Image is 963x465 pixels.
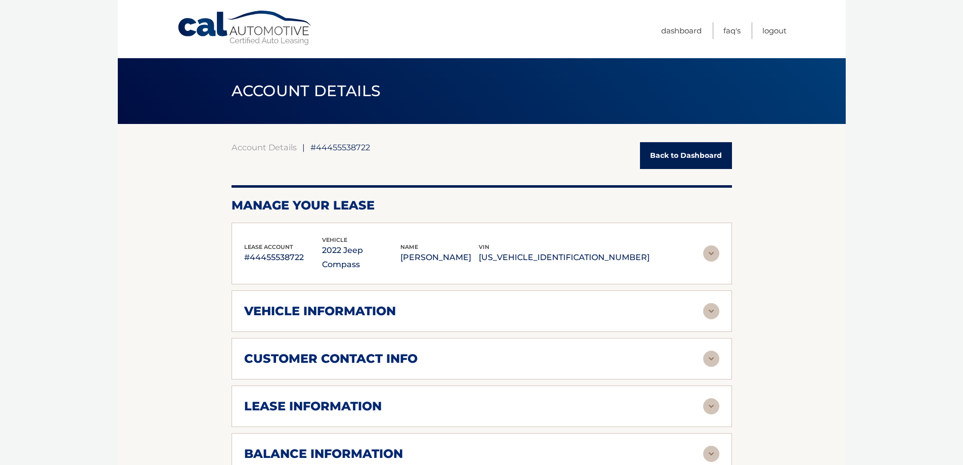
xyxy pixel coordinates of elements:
img: accordion-rest.svg [703,398,719,414]
span: lease account [244,243,293,250]
a: Account Details [232,142,297,152]
h2: customer contact info [244,351,418,366]
p: #44455538722 [244,250,323,265]
h2: balance information [244,446,403,461]
span: #44455538722 [310,142,370,152]
span: ACCOUNT DETAILS [232,81,381,100]
h2: vehicle information [244,304,396,319]
img: accordion-rest.svg [703,351,719,367]
a: FAQ's [723,22,741,39]
img: accordion-rest.svg [703,303,719,319]
a: Back to Dashboard [640,142,732,169]
a: Dashboard [661,22,702,39]
a: Logout [762,22,787,39]
span: | [302,142,305,152]
img: accordion-rest.svg [703,245,719,262]
h2: Manage Your Lease [232,198,732,213]
p: [US_VEHICLE_IDENTIFICATION_NUMBER] [479,250,650,265]
img: accordion-rest.svg [703,446,719,462]
h2: lease information [244,399,382,414]
span: name [400,243,418,250]
p: 2022 Jeep Compass [322,243,400,272]
p: [PERSON_NAME] [400,250,479,265]
span: vehicle [322,236,347,243]
a: Cal Automotive [177,10,313,46]
span: vin [479,243,489,250]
